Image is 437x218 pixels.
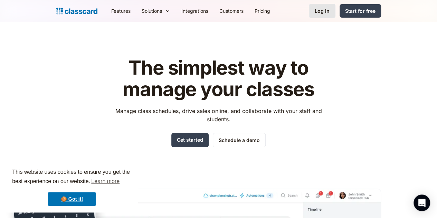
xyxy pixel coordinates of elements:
a: Schedule a demo [213,133,266,147]
a: home [56,6,97,16]
a: Integrations [176,3,214,19]
div: Start for free [345,7,376,15]
div: Solutions [136,3,176,19]
div: cookieconsent [6,161,138,212]
a: Get started [171,133,209,147]
div: Solutions [142,7,162,15]
div: Log in [315,7,330,15]
p: Manage class schedules, drive sales online, and collaborate with your staff and students. [109,107,328,123]
a: learn more about cookies [90,176,121,187]
span: This website uses cookies to ensure you get the best experience on our website. [12,168,132,187]
a: Log in [309,4,335,18]
a: Customers [214,3,249,19]
a: Pricing [249,3,276,19]
a: Start for free [340,4,381,18]
a: dismiss cookie message [48,192,96,206]
a: Features [106,3,136,19]
div: Open Intercom Messenger [414,195,430,211]
h1: The simplest way to manage your classes [109,57,328,100]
